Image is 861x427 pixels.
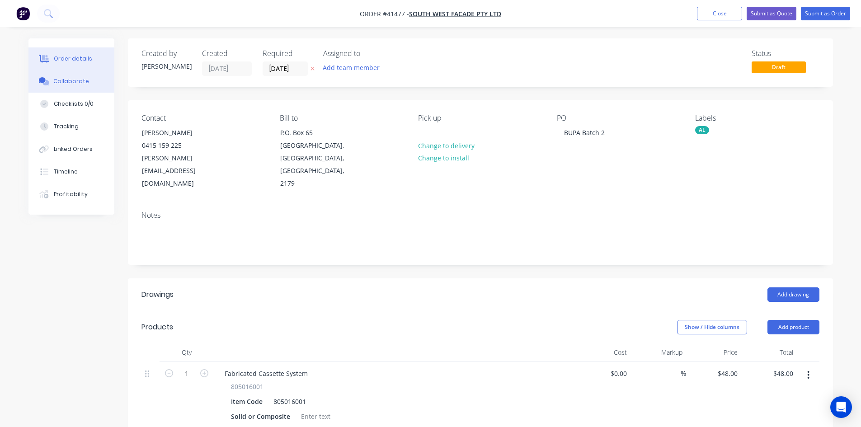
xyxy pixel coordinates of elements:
[227,395,266,408] div: Item Code
[409,9,501,18] a: South West Facade Pty Ltd
[134,126,225,190] div: [PERSON_NAME]0415 159 225[PERSON_NAME][EMAIL_ADDRESS][DOMAIN_NAME]
[323,61,385,74] button: Add team member
[217,367,315,380] div: Fabricated Cassette System
[231,382,263,391] span: 805016001
[280,114,404,122] div: Bill to
[53,77,89,85] div: Collaborate
[28,115,114,138] button: Tracking
[28,47,114,70] button: Order details
[142,152,217,190] div: [PERSON_NAME][EMAIL_ADDRESS][DOMAIN_NAME]
[413,152,474,164] button: Change to install
[160,343,214,361] div: Qty
[28,138,114,160] button: Linked Orders
[741,343,797,361] div: Total
[747,7,796,20] button: Submit as Quote
[273,126,363,190] div: P.O. Box 65[GEOGRAPHIC_DATA], [GEOGRAPHIC_DATA], [GEOGRAPHIC_DATA], 2179
[677,320,747,334] button: Show / Hide columns
[53,122,78,131] div: Tracking
[263,49,312,58] div: Required
[53,168,77,176] div: Timeline
[53,145,92,153] div: Linked Orders
[801,7,850,20] button: Submit as Order
[557,126,612,139] div: BUPA Batch 2
[767,287,819,302] button: Add drawing
[141,49,191,58] div: Created by
[695,114,819,122] div: Labels
[141,61,191,71] div: [PERSON_NAME]
[830,396,852,418] div: Open Intercom Messenger
[575,343,631,361] div: Cost
[53,100,93,108] div: Checklists 0/0
[28,160,114,183] button: Timeline
[28,183,114,206] button: Profitability
[318,61,384,74] button: Add team member
[767,320,819,334] button: Add product
[270,395,310,408] div: 805016001
[360,9,409,18] span: Order #41477 -
[323,49,414,58] div: Assigned to
[142,127,217,139] div: [PERSON_NAME]
[280,139,355,190] div: [GEOGRAPHIC_DATA], [GEOGRAPHIC_DATA], [GEOGRAPHIC_DATA], 2179
[53,55,92,63] div: Order details
[28,70,114,93] button: Collaborate
[280,127,355,139] div: P.O. Box 65
[28,93,114,115] button: Checklists 0/0
[752,49,819,58] div: Status
[141,289,174,300] div: Drawings
[630,343,686,361] div: Markup
[141,322,173,333] div: Products
[695,126,709,134] div: AL
[53,190,87,198] div: Profitability
[227,410,294,423] div: Solid or Composite
[557,114,681,122] div: PO
[418,114,542,122] div: Pick up
[141,211,819,220] div: Notes
[141,114,265,122] div: Contact
[142,139,217,152] div: 0415 159 225
[16,7,30,20] img: Factory
[681,368,686,379] span: %
[697,7,742,20] button: Close
[752,61,806,73] span: Draft
[202,49,252,58] div: Created
[413,139,479,151] button: Change to delivery
[686,343,742,361] div: Price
